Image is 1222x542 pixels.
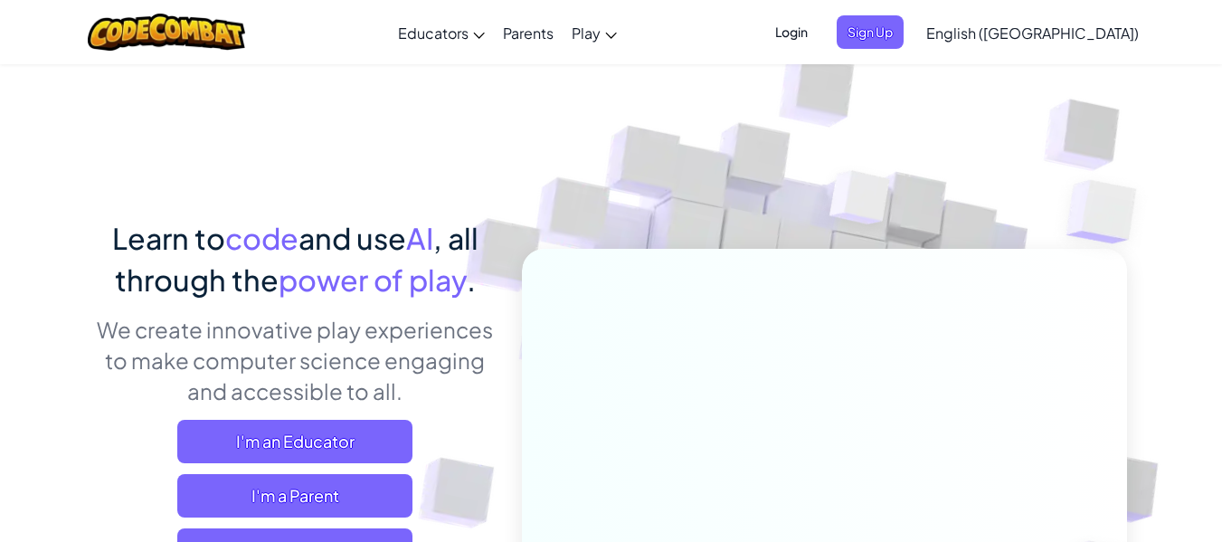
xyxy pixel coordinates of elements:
img: CodeCombat logo [88,14,246,51]
button: Login [764,15,819,49]
span: Play [572,24,601,43]
button: Sign Up [837,15,904,49]
a: I'm an Educator [177,420,412,463]
a: Play [563,8,626,57]
span: English ([GEOGRAPHIC_DATA]) [926,24,1139,43]
span: code [225,220,298,256]
span: Learn to [112,220,225,256]
a: English ([GEOGRAPHIC_DATA]) [917,8,1148,57]
img: Overlap cubes [1030,136,1187,289]
a: I'm a Parent [177,474,412,518]
span: . [467,261,476,298]
p: We create innovative play experiences to make computer science engaging and accessible to all. [96,314,495,406]
a: Parents [494,8,563,57]
span: Educators [398,24,469,43]
span: and use [298,220,406,256]
img: Overlap cubes [795,135,925,270]
span: AI [406,220,433,256]
a: Educators [389,8,494,57]
span: power of play [279,261,467,298]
